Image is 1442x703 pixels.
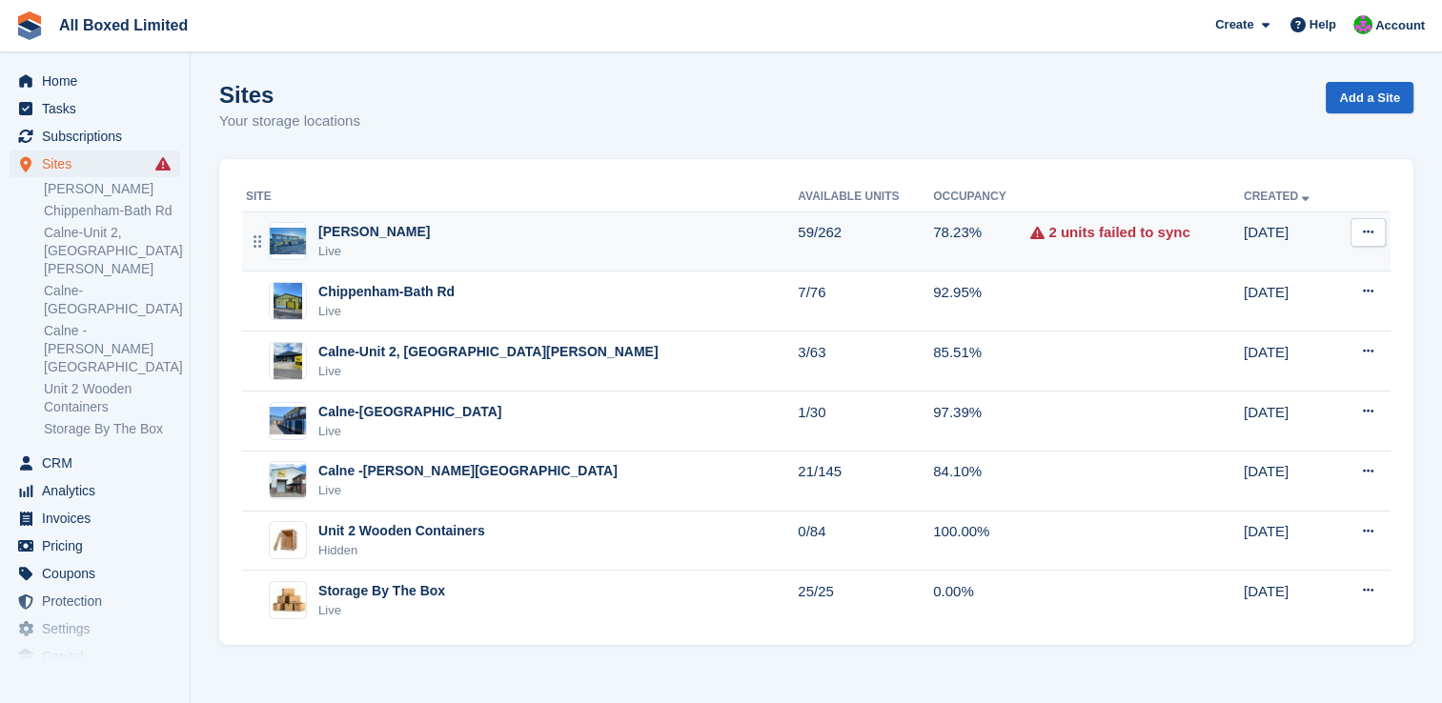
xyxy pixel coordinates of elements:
[1244,392,1337,452] td: [DATE]
[1215,15,1253,34] span: Create
[933,511,1030,571] td: 100.00%
[933,392,1030,452] td: 97.39%
[318,362,659,381] div: Live
[798,511,933,571] td: 0/84
[318,541,485,560] div: Hidden
[270,586,306,614] img: Image of Storage By The Box site
[42,532,156,559] span: Pricing
[10,615,180,642] a: menu
[42,477,156,504] span: Analytics
[42,151,156,177] span: Sites
[42,123,156,150] span: Subscriptions
[10,643,180,670] a: menu
[1244,211,1337,271] td: [DATE]
[933,331,1030,392] td: 85.51%
[798,211,933,271] td: 59/262
[270,464,306,497] img: Image of Calne -Harris Road site
[10,588,180,614] a: menu
[42,560,156,587] span: Coupons
[318,601,445,620] div: Live
[798,331,933,392] td: 3/63
[1244,331,1337,392] td: [DATE]
[270,407,306,434] img: Image of Calne-The Space Centre site
[798,571,933,630] td: 25/25
[318,422,501,441] div: Live
[1310,15,1336,34] span: Help
[42,68,156,94] span: Home
[10,151,180,177] a: menu
[1244,571,1337,630] td: [DATE]
[44,282,180,318] a: Calne-[GEOGRAPHIC_DATA]
[933,571,1030,630] td: 0.00%
[44,202,180,220] a: Chippenham-Bath Rd
[219,110,360,132] p: Your storage locations
[1048,222,1189,244] a: 2 units failed to sync
[242,182,798,212] th: Site
[44,322,180,376] a: Calne -[PERSON_NAME][GEOGRAPHIC_DATA]
[44,180,180,198] a: [PERSON_NAME]
[1326,82,1413,113] a: Add a Site
[44,420,180,438] a: Storage By The Box
[1375,16,1425,35] span: Account
[274,342,302,380] img: Image of Calne-Unit 2, Porte Marsh Rd site
[51,10,195,41] a: All Boxed Limited
[42,588,156,614] span: Protection
[1353,15,1372,34] img: Eliza Goss
[1244,511,1337,571] td: [DATE]
[1244,190,1313,203] a: Created
[10,477,180,504] a: menu
[318,461,618,481] div: Calne -[PERSON_NAME][GEOGRAPHIC_DATA]
[318,402,501,422] div: Calne-[GEOGRAPHIC_DATA]
[1244,271,1337,331] td: [DATE]
[1244,451,1337,511] td: [DATE]
[44,380,180,416] a: Unit 2 Wooden Containers
[42,615,156,642] span: Settings
[798,392,933,452] td: 1/30
[318,481,618,500] div: Live
[42,505,156,532] span: Invoices
[318,242,430,261] div: Live
[318,302,455,321] div: Live
[270,528,306,552] img: Image of Unit 2 Wooden Containers site
[10,123,180,150] a: menu
[318,521,485,541] div: Unit 2 Wooden Containers
[318,282,455,302] div: Chippenham-Bath Rd
[270,228,306,255] img: Image of Melksham-Bowerhill site
[44,224,180,278] a: Calne-Unit 2, [GEOGRAPHIC_DATA][PERSON_NAME]
[15,11,44,40] img: stora-icon-8386f47178a22dfd0bd8f6a31ec36ba5ce8667c1dd55bd0f319d3a0aa187defe.svg
[10,68,180,94] a: menu
[219,82,360,108] h1: Sites
[933,451,1030,511] td: 84.10%
[42,450,156,476] span: CRM
[798,182,933,212] th: Available Units
[933,211,1030,271] td: 78.23%
[274,282,302,320] img: Image of Chippenham-Bath Rd site
[155,156,171,171] i: Smart entry sync failures have occurred
[318,581,445,601] div: Storage By The Box
[42,95,156,122] span: Tasks
[318,342,659,362] div: Calne-Unit 2, [GEOGRAPHIC_DATA][PERSON_NAME]
[798,271,933,331] td: 7/76
[10,532,180,559] a: menu
[10,560,180,587] a: menu
[318,222,430,242] div: [PERSON_NAME]
[933,271,1030,331] td: 92.95%
[10,450,180,476] a: menu
[798,451,933,511] td: 21/145
[10,95,180,122] a: menu
[10,505,180,532] a: menu
[42,643,156,670] span: Capital
[933,182,1030,212] th: Occupancy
